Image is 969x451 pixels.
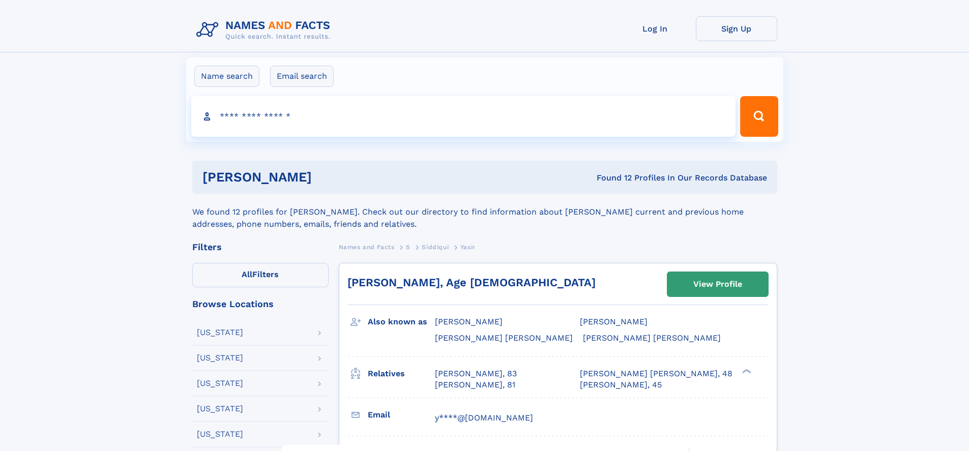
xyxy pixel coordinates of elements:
span: [PERSON_NAME] [PERSON_NAME] [435,333,573,343]
h1: [PERSON_NAME] [202,171,454,184]
a: Sign Up [696,16,777,41]
div: Found 12 Profiles In Our Records Database [454,172,767,184]
a: View Profile [667,272,768,296]
h3: Also known as [368,313,435,330]
div: Browse Locations [192,299,329,309]
span: All [242,269,252,279]
span: [PERSON_NAME] [435,317,503,326]
div: View Profile [693,273,742,296]
a: S [406,240,410,253]
button: Search Button [740,96,778,137]
span: Yasir [460,244,476,251]
img: Logo Names and Facts [192,16,339,44]
a: Siddiqui [422,240,449,253]
a: Names and Facts [339,240,395,253]
div: [US_STATE] [197,354,243,362]
div: [US_STATE] [197,405,243,413]
a: [PERSON_NAME], 45 [580,379,662,390]
span: S [406,244,410,251]
a: [PERSON_NAME], 83 [435,368,517,379]
label: Email search [270,66,334,87]
a: [PERSON_NAME], Age [DEMOGRAPHIC_DATA] [347,276,596,289]
span: Siddiqui [422,244,449,251]
span: [PERSON_NAME] [PERSON_NAME] [583,333,721,343]
input: search input [191,96,736,137]
div: [US_STATE] [197,379,243,387]
div: We found 12 profiles for [PERSON_NAME]. Check out our directory to find information about [PERSON... [192,194,777,230]
a: [PERSON_NAME] [PERSON_NAME], 48 [580,368,732,379]
h3: Email [368,406,435,424]
span: [PERSON_NAME] [580,317,648,326]
div: Filters [192,243,329,252]
div: [US_STATE] [197,430,243,438]
label: Filters [192,263,329,287]
div: [US_STATE] [197,328,243,337]
div: ❯ [740,368,752,374]
a: Log In [614,16,696,41]
h3: Relatives [368,365,435,382]
label: Name search [194,66,259,87]
a: [PERSON_NAME], 81 [435,379,515,390]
